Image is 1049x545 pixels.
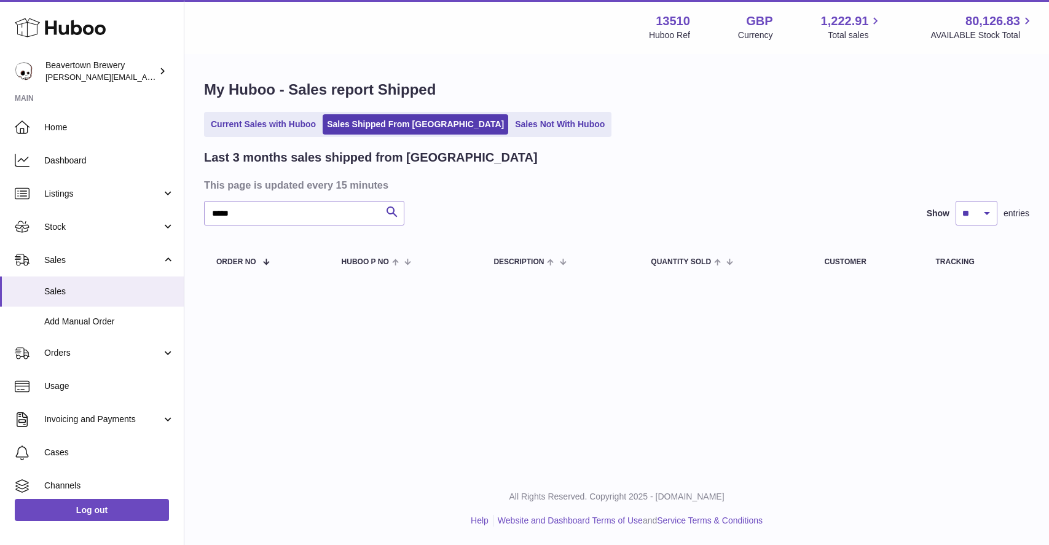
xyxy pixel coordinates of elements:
[44,122,175,133] span: Home
[930,29,1034,41] span: AVAILABLE Stock Total
[342,258,389,266] span: Huboo P no
[44,254,162,266] span: Sales
[746,13,772,29] strong: GBP
[825,258,911,266] div: Customer
[656,13,690,29] strong: 13510
[498,516,643,525] a: Website and Dashboard Terms of Use
[1004,208,1029,219] span: entries
[821,13,869,29] span: 1,222.91
[965,13,1020,29] span: 80,126.83
[828,29,882,41] span: Total sales
[651,258,711,266] span: Quantity Sold
[44,286,175,297] span: Sales
[821,13,883,41] a: 1,222.91 Total sales
[738,29,773,41] div: Currency
[44,414,162,425] span: Invoicing and Payments
[15,499,169,521] a: Log out
[511,114,609,135] a: Sales Not With Huboo
[44,155,175,167] span: Dashboard
[204,178,1026,192] h3: This page is updated every 15 minutes
[930,13,1034,41] a: 80,126.83 AVAILABLE Stock Total
[15,62,33,80] img: Matthew.McCormack@beavertownbrewery.co.uk
[45,60,156,83] div: Beavertown Brewery
[323,114,508,135] a: Sales Shipped From [GEOGRAPHIC_DATA]
[44,380,175,392] span: Usage
[194,491,1039,503] p: All Rights Reserved. Copyright 2025 - [DOMAIN_NAME]
[44,221,162,233] span: Stock
[44,347,162,359] span: Orders
[936,258,1017,266] div: Tracking
[44,447,175,458] span: Cases
[649,29,690,41] div: Huboo Ref
[216,258,256,266] span: Order No
[44,316,175,327] span: Add Manual Order
[493,258,544,266] span: Description
[493,515,763,527] li: and
[471,516,489,525] a: Help
[44,188,162,200] span: Listings
[45,72,312,82] span: [PERSON_NAME][EMAIL_ADDRESS][PERSON_NAME][DOMAIN_NAME]
[927,208,949,219] label: Show
[44,480,175,492] span: Channels
[657,516,763,525] a: Service Terms & Conditions
[204,149,538,166] h2: Last 3 months sales shipped from [GEOGRAPHIC_DATA]
[206,114,320,135] a: Current Sales with Huboo
[204,80,1029,100] h1: My Huboo - Sales report Shipped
